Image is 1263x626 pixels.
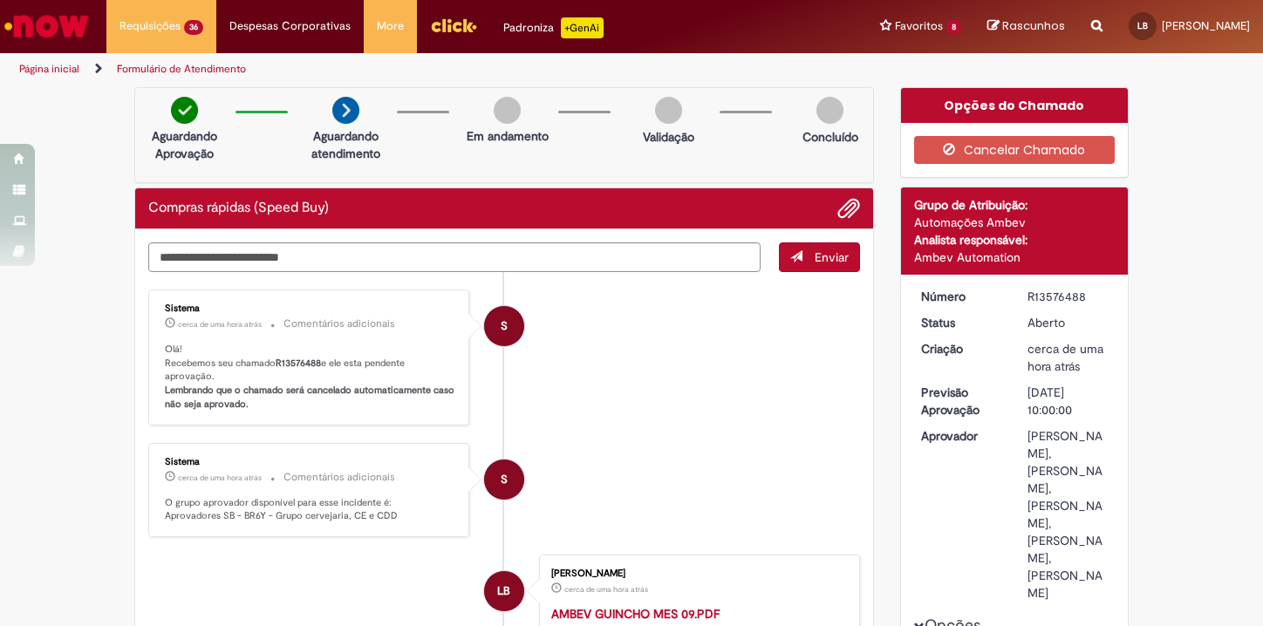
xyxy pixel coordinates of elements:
[165,303,455,314] div: Sistema
[1002,17,1065,34] span: Rascunhos
[1027,340,1109,375] div: 29/09/2025 12:13:12
[178,473,262,483] span: cerca de uma hora atrás
[816,97,843,124] img: img-circle-grey.png
[1027,427,1109,602] div: [PERSON_NAME], [PERSON_NAME], [PERSON_NAME], [PERSON_NAME], [PERSON_NAME]
[484,571,524,611] div: Leticia Reis Canha Bezerra
[484,459,524,500] div: System
[901,88,1129,123] div: Opções do Chamado
[946,20,961,35] span: 8
[142,127,227,162] p: Aguardando Aprovação
[1137,20,1148,31] span: LB
[987,18,1065,35] a: Rascunhos
[494,97,521,124] img: img-circle-grey.png
[643,128,694,146] p: Validação
[1027,341,1103,374] span: cerca de uma hora atrás
[501,305,508,347] span: S
[908,288,1015,305] dt: Número
[837,197,860,220] button: Adicionar anexos
[184,20,203,35] span: 36
[117,62,246,76] a: Formulário de Atendimento
[561,17,604,38] p: +GenAi
[908,384,1015,418] dt: Previsão Aprovação
[564,584,648,595] time: 29/09/2025 12:13:08
[551,568,842,579] div: [PERSON_NAME]
[283,316,395,331] small: Comentários adicionais
[171,97,198,124] img: check-circle-green.png
[908,427,1015,445] dt: Aprovador
[165,343,455,412] p: Olá! Recebemos seu chamado e ele esta pendente aprovação.
[283,470,395,485] small: Comentários adicionais
[119,17,181,35] span: Requisições
[779,242,860,272] button: Enviar
[276,357,321,370] b: R13576488
[564,584,648,595] span: cerca de uma hora atrás
[148,201,329,216] h2: Compras rápidas (Speed Buy) Histórico de tíquete
[908,340,1015,357] dt: Criação
[802,128,858,146] p: Concluído
[13,53,829,85] ul: Trilhas de página
[165,496,455,523] p: O grupo aprovador disponível para esse incidente é: Aprovadores SB - BR6Y - Grupo cervejaria, CE ...
[1027,314,1109,331] div: Aberto
[178,319,262,330] time: 29/09/2025 12:13:25
[148,242,761,272] textarea: Digite sua mensagem aqui...
[908,314,1015,331] dt: Status
[484,306,524,346] div: System
[551,606,720,622] a: AMBEV GUINCHO MES 09.PDF
[430,12,477,38] img: click_logo_yellow_360x200.png
[914,196,1116,214] div: Grupo de Atribuição:
[895,17,943,35] span: Favoritos
[1027,341,1103,374] time: 29/09/2025 12:13:12
[178,473,262,483] time: 29/09/2025 12:13:21
[165,384,457,411] b: Lembrando que o chamado será cancelado automaticamente caso não seja aprovado.
[165,457,455,467] div: Sistema
[1027,384,1109,418] div: [DATE] 10:00:00
[2,9,92,44] img: ServiceNow
[1027,288,1109,305] div: R13576488
[815,249,849,265] span: Enviar
[19,62,79,76] a: Página inicial
[914,214,1116,231] div: Automações Ambev
[332,97,359,124] img: arrow-next.png
[229,17,351,35] span: Despesas Corporativas
[304,127,388,162] p: Aguardando atendimento
[178,319,262,330] span: cerca de uma hora atrás
[503,17,604,38] div: Padroniza
[655,97,682,124] img: img-circle-grey.png
[377,17,404,35] span: More
[497,570,510,612] span: LB
[501,459,508,500] span: S
[914,231,1116,248] div: Analista responsável:
[467,127,549,145] p: Em andamento
[1162,18,1250,33] span: [PERSON_NAME]
[914,136,1116,164] button: Cancelar Chamado
[914,248,1116,266] div: Ambev Automation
